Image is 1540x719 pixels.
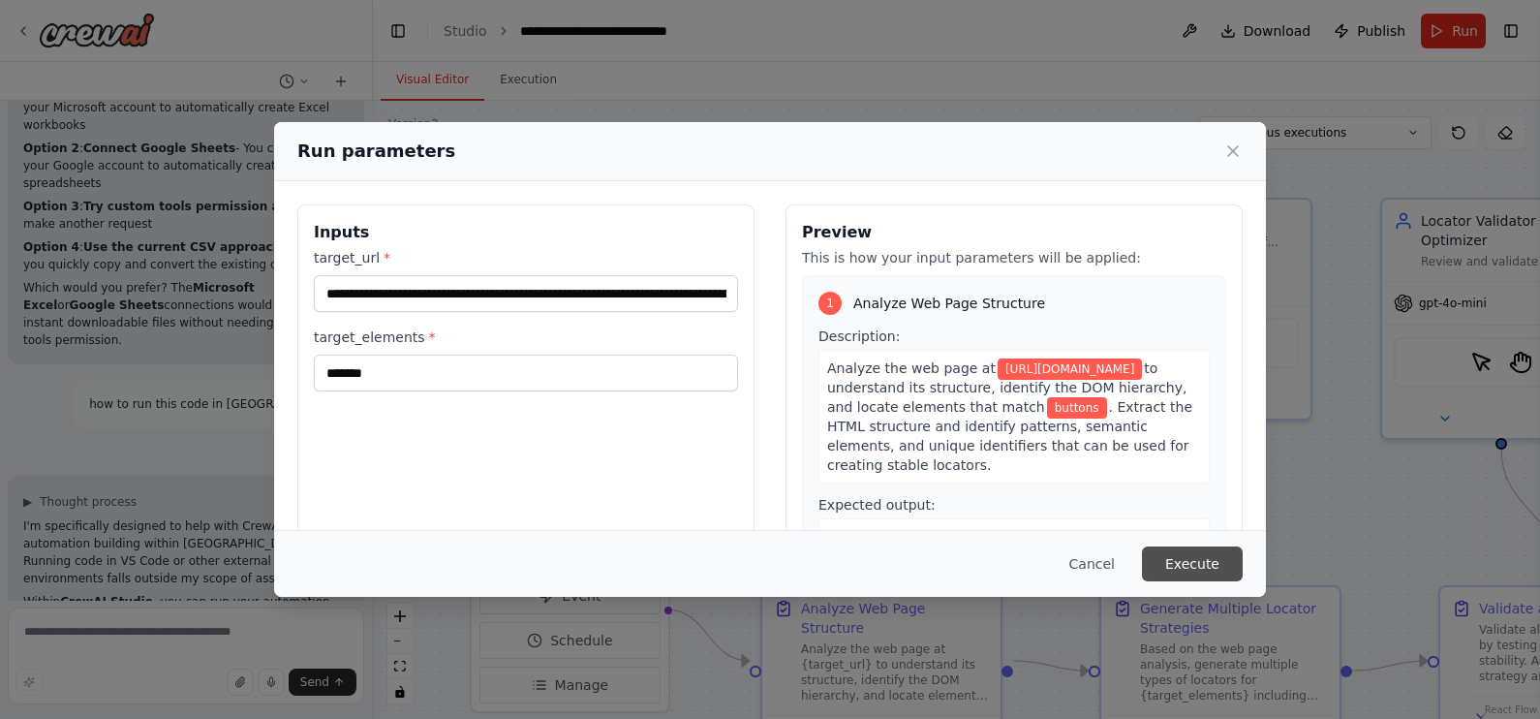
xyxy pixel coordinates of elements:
[802,221,1226,244] h3: Preview
[1142,547,1243,581] button: Execute
[998,359,1142,380] span: Variable: target_url
[818,292,842,315] div: 1
[802,248,1226,267] p: This is how your input parameters will be applied:
[1054,547,1130,581] button: Cancel
[827,360,996,376] span: Analyze the web page at
[297,138,455,165] h2: Run parameters
[827,360,1186,415] span: to understand its structure, identify the DOM hierarchy, and locate elements that match
[314,248,738,267] label: target_url
[314,221,738,244] h3: Inputs
[818,328,900,344] span: Description:
[1047,397,1107,419] span: Variable: target_elements
[818,497,936,513] span: Expected output:
[314,328,738,347] label: target_elements
[853,294,1045,313] span: Analyze Web Page Structure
